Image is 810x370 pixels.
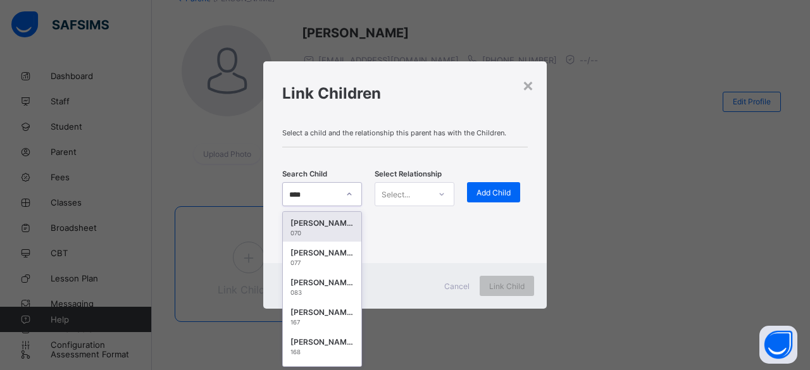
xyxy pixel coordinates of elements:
[290,276,354,289] div: [PERSON_NAME]
[290,336,354,348] div: [PERSON_NAME]
[375,170,442,178] span: Select Relationship
[290,319,354,326] div: 167
[282,170,327,178] span: Search Child
[522,74,534,96] div: ×
[290,230,354,237] div: 070
[290,348,354,355] div: 168
[290,289,354,296] div: 083
[282,128,528,137] span: Select a child and the relationship this parent has with the Children.
[290,217,354,230] div: [PERSON_NAME]
[290,259,354,266] div: 077
[489,281,525,291] span: Link Child
[477,188,511,197] span: Add Child
[759,326,797,364] button: Open asap
[290,247,354,259] div: [PERSON_NAME]
[290,306,354,319] div: [PERSON_NAME]
[382,182,410,206] div: Select...
[444,281,470,291] span: Cancel
[282,84,528,102] h1: Link Children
